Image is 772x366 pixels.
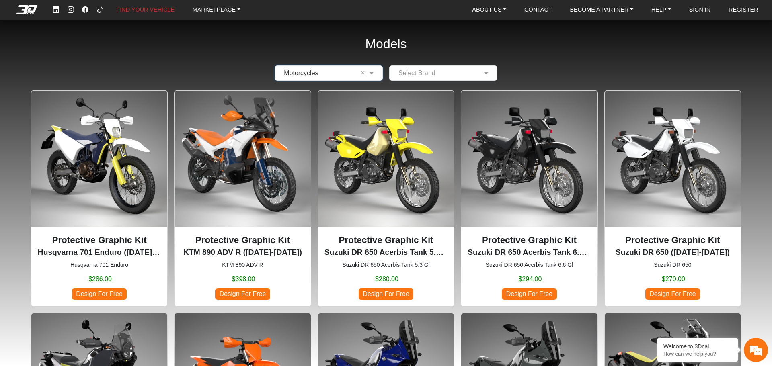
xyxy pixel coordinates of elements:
[361,68,368,78] span: Clean Field
[72,288,127,299] span: Design For Free
[189,4,244,16] a: MARKETPLACE
[4,251,54,257] span: Conversation
[662,274,685,284] span: $270.00
[648,4,674,16] a: HELP
[663,351,732,357] p: How can we help you?
[468,261,591,269] small: Suzuki DR 650 Acerbis Tank 6.6 Gl
[725,4,762,16] a: REGISTER
[461,90,597,306] div: Suzuki DR 650 Acerbis Tank 6.6 Gl
[181,247,304,258] p: KTM 890 ADV R (2023-2025)
[175,91,310,227] img: 890 ADV R null2023-2025
[31,90,168,306] div: Husqvarna 701 Enduro
[611,247,734,258] p: Suzuki DR 650 (1996-2024)
[521,4,555,16] a: CONTACT
[324,261,448,269] small: Suzuki DR 650 Acerbis Tank 5.3 Gl
[567,4,636,16] a: BECOME A PARTNER
[605,91,741,227] img: DR 6501996-2024
[38,233,161,247] p: Protective Graphic Kit
[88,274,112,284] span: $286.00
[468,247,591,258] p: Suzuki DR 650 Acerbis Tank 6.6 Gl (1996-2024)
[611,233,734,247] p: Protective Graphic Kit
[181,233,304,247] p: Protective Graphic Kit
[375,274,398,284] span: $280.00
[502,288,556,299] span: Design For Free
[324,233,448,247] p: Protective Graphic Kit
[232,274,255,284] span: $398.00
[174,90,311,306] div: KTM 890 ADV R
[461,91,597,227] img: DR 650Acerbis Tank 6.6 Gl1996-2024
[132,4,151,23] div: Minimize live chat window
[611,261,734,269] small: Suzuki DR 650
[365,26,407,62] h2: Models
[604,90,741,306] div: Suzuki DR 650
[318,90,454,306] div: Suzuki DR 650 Acerbis Tank 5.3 Gl
[686,4,714,16] a: SIGN IN
[54,42,147,53] div: Chat with us now
[4,209,153,237] textarea: Type your message and hit 'Enter'
[9,41,21,53] div: Navigation go back
[663,343,732,350] div: Welcome to 3Dcal
[359,288,413,299] span: Design For Free
[113,4,178,16] a: FIND YOUR VEHICLE
[519,274,542,284] span: $294.00
[215,288,270,299] span: Design For Free
[645,288,700,299] span: Design For Free
[38,247,161,258] p: Husqvarna 701 Enduro (2016-2024)
[181,261,304,269] small: KTM 890 ADV R
[31,91,167,227] img: 701 Enduronull2016-2024
[38,261,161,269] small: Husqvarna 701 Enduro
[469,4,509,16] a: ABOUT US
[468,233,591,247] p: Protective Graphic Kit
[54,237,104,262] div: FAQs
[324,247,448,258] p: Suzuki DR 650 Acerbis Tank 5.3 Gl (1996-2024)
[47,94,111,171] span: We're online!
[318,91,454,227] img: DR 650Acerbis Tank 5.3 Gl1996-2024
[103,237,153,262] div: Articles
